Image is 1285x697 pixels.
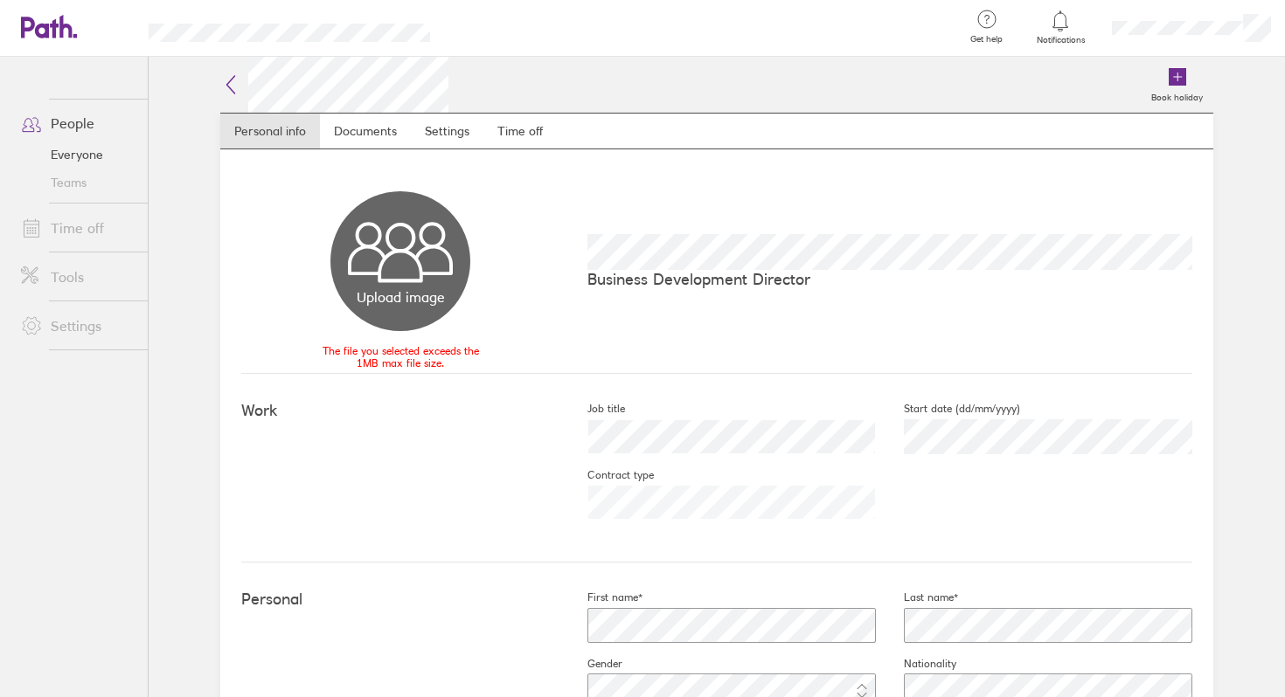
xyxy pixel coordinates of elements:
a: Notifications [1032,9,1089,45]
label: First name* [559,590,642,604]
p: Business Development Director [587,270,1192,288]
h4: Personal [241,590,559,609]
label: Contract type [559,468,654,482]
a: Teams [7,169,148,197]
label: Book holiday [1141,87,1213,103]
label: Nationality [876,657,956,671]
a: Time off [7,210,148,245]
a: Personal info [220,114,320,148]
label: Gender [559,657,622,671]
a: Documents [320,114,411,148]
span: The file you selected exceeds the 1 MB max file size. [323,344,479,369]
a: Everyone [7,141,148,169]
a: Book holiday [1141,57,1213,113]
a: Settings [7,308,148,343]
a: People [7,106,148,141]
a: Settings [411,114,483,148]
span: Notifications [1032,35,1089,45]
h4: Work [241,402,559,420]
label: Job title [559,402,625,416]
label: Last name* [876,590,958,604]
a: Time off [483,114,557,148]
label: Start date (dd/mm/yyyy) [876,402,1020,416]
a: Tools [7,259,148,294]
span: Get help [958,34,1015,45]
